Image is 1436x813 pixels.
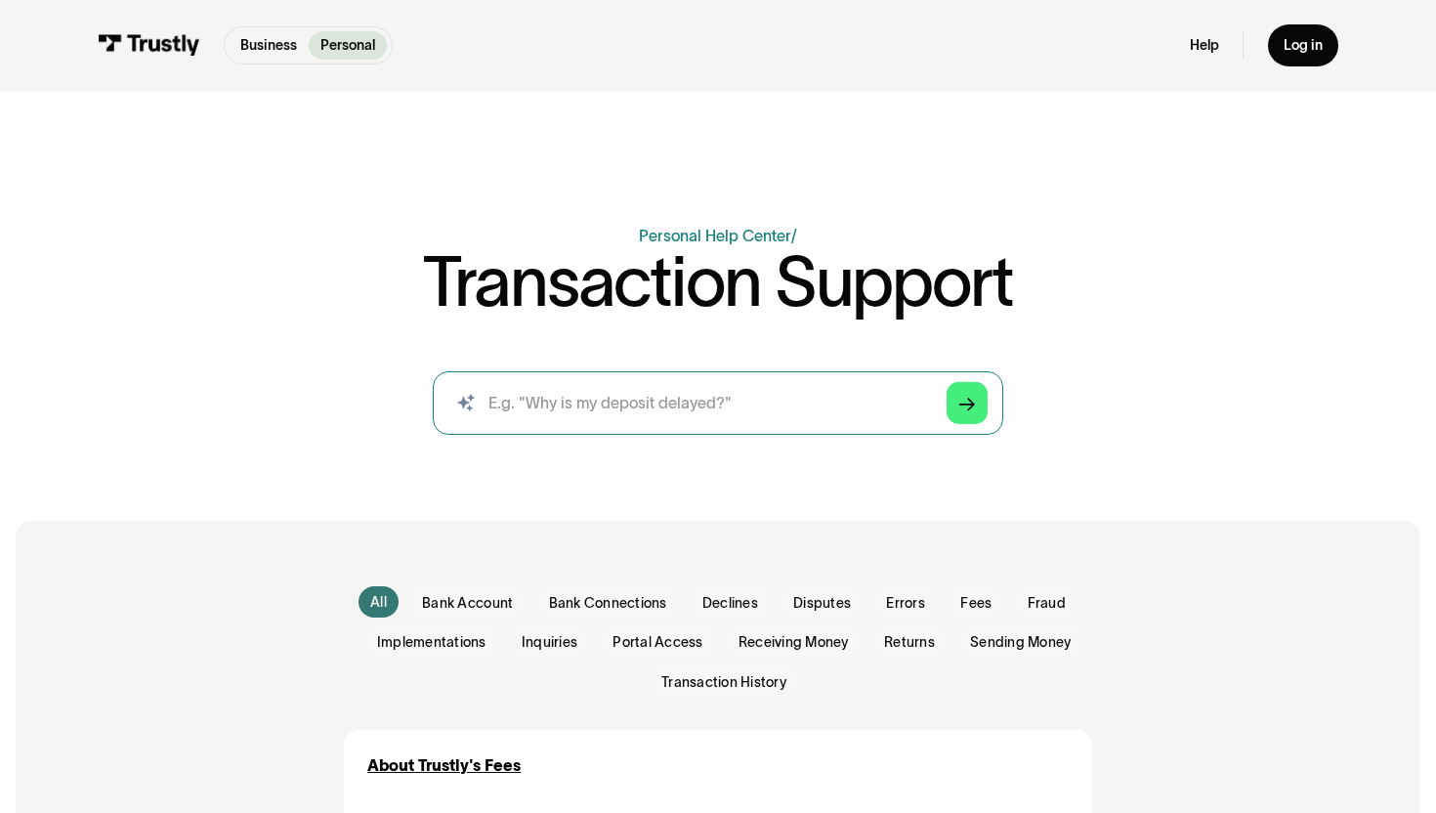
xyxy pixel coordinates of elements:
[1190,36,1219,54] a: Help
[359,586,399,618] a: All
[791,227,797,244] div: /
[1268,24,1338,66] a: Log in
[433,371,1004,435] form: Search
[884,632,935,652] span: Returns
[377,632,486,652] span: Implementations
[739,632,849,652] span: Receiving Money
[240,35,297,56] p: Business
[612,632,702,652] span: Portal Access
[320,35,375,56] p: Personal
[522,632,577,652] span: Inquiries
[423,247,1013,317] h1: Transaction Support
[98,34,200,56] img: Trustly Logo
[422,593,513,613] span: Bank Account
[229,31,309,60] a: Business
[433,371,1004,435] input: search
[639,227,791,244] a: Personal Help Center
[886,593,925,613] span: Errors
[661,672,786,692] span: Transaction History
[970,632,1071,652] span: Sending Money
[793,593,851,613] span: Disputes
[344,584,1092,699] form: Email Form
[1028,593,1066,613] span: Fraud
[549,593,667,613] span: Bank Connections
[370,592,387,612] div: All
[702,593,758,613] span: Declines
[367,753,521,777] a: About Trustly's Fees
[1284,36,1323,54] div: Log in
[960,593,992,613] span: Fees
[309,31,387,60] a: Personal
